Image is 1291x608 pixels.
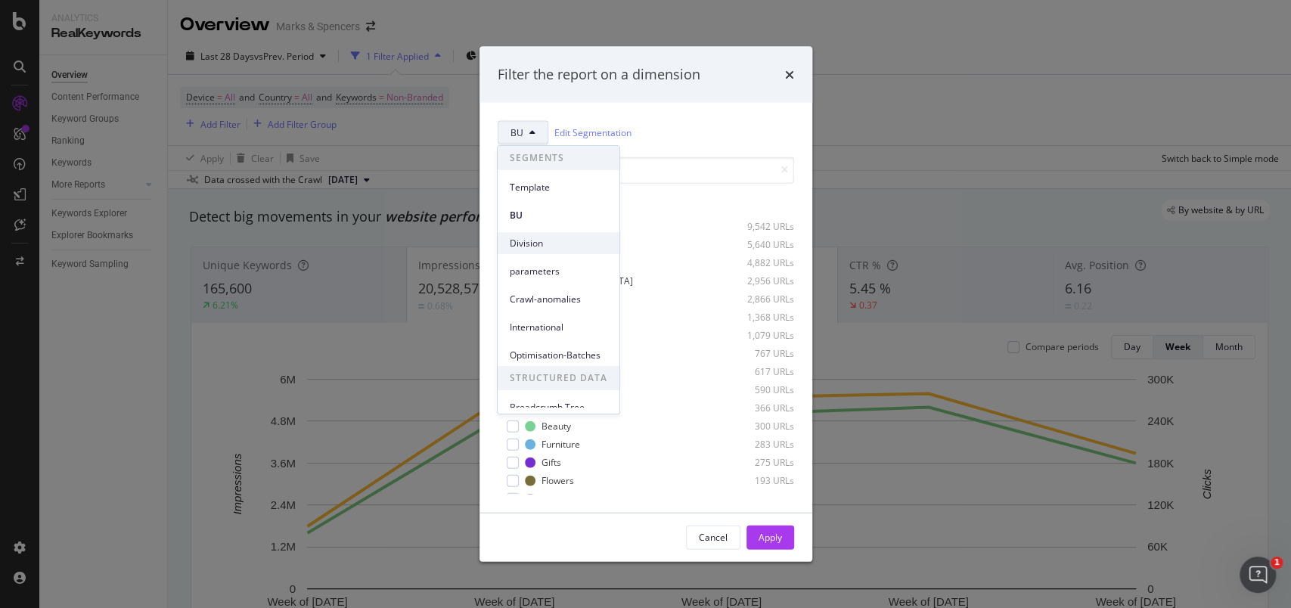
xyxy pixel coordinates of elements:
div: Filter the report on a dimension [498,65,700,85]
div: Flowers [542,474,574,487]
div: 5,640 URLs [720,238,794,251]
button: Apply [746,525,794,549]
span: parameters [510,265,607,278]
div: 2,866 URLs [720,293,794,306]
div: 590 URLs [720,383,794,396]
div: 767 URLs [720,347,794,360]
span: BU [510,209,607,222]
span: Template [510,181,607,194]
button: BU [498,120,548,144]
div: Gifts [542,456,561,469]
div: Cancel [699,531,728,544]
div: 2,956 URLs [720,275,794,287]
div: 275 URLs [720,456,794,469]
div: 158 URLs [720,492,794,505]
span: International [510,321,607,334]
div: 300 URLs [720,420,794,433]
div: 283 URLs [720,438,794,451]
div: modal [479,47,812,562]
div: 366 URLs [720,402,794,414]
div: 9,542 URLs [720,220,794,233]
a: Edit Segmentation [554,125,632,141]
button: Cancel [686,525,740,549]
span: 1 [1271,557,1283,569]
div: Apply [759,531,782,544]
span: Breadcrumb Tree [510,401,607,414]
span: Division [510,237,607,250]
span: STRUCTURED DATA [498,366,619,390]
div: 1,079 URLs [720,329,794,342]
div: Select all data available [498,195,794,208]
div: 4,882 URLs [720,256,794,269]
iframe: Intercom live chat [1240,557,1276,593]
div: 193 URLs [720,474,794,487]
div: times [785,65,794,85]
div: 1,368 URLs [720,311,794,324]
div: 617 URLs [720,365,794,378]
input: Search [498,157,794,183]
div: Wine [542,492,563,505]
span: BU [511,126,523,139]
div: Beauty [542,420,571,433]
span: Crawl-anomalies [510,293,607,306]
span: Optimisation-Batches [510,349,607,362]
span: SEGMENTS [498,146,619,170]
div: Furniture [542,438,580,451]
